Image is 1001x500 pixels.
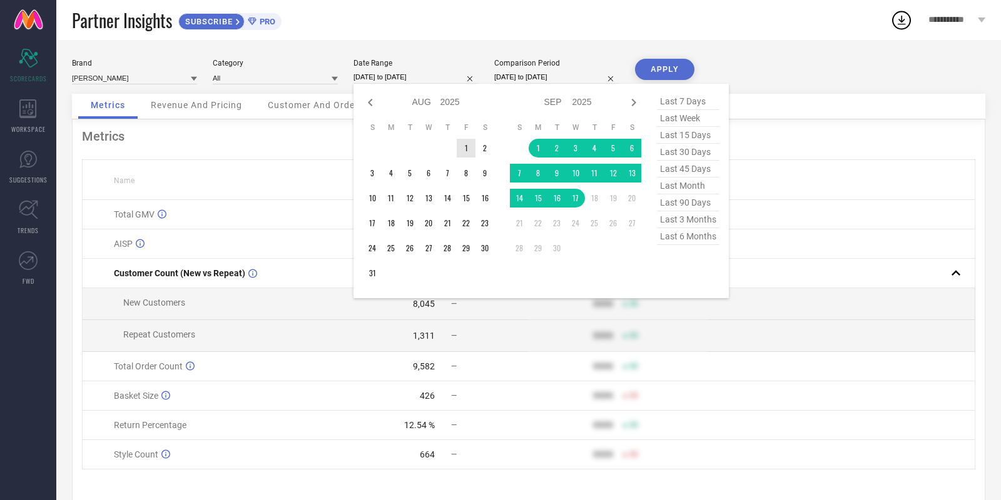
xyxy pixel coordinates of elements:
span: last 15 days [657,127,719,144]
th: Tuesday [400,122,419,132]
th: Sunday [510,122,529,132]
td: Sun Aug 17 2025 [363,214,382,232]
div: 9999 [593,299,613,309]
td: Mon Sep 29 2025 [529,239,547,257]
div: 664 [420,449,435,459]
td: Sun Aug 03 2025 [363,164,382,182]
span: SUGGESTIONS [9,175,48,184]
td: Tue Sep 09 2025 [547,164,566,182]
div: Next month [626,95,641,110]
td: Sat Aug 16 2025 [475,189,494,207]
div: 8,045 [413,299,435,309]
td: Tue Sep 16 2025 [547,189,566,207]
th: Friday [457,122,475,132]
td: Mon Aug 18 2025 [382,214,400,232]
td: Fri Sep 19 2025 [604,189,622,207]
td: Fri Aug 08 2025 [457,164,475,182]
td: Fri Aug 01 2025 [457,139,475,157]
div: Comparison Period [494,59,619,67]
td: Mon Aug 25 2025 [382,239,400,257]
span: TRENDS [18,226,39,235]
td: Thu Sep 18 2025 [585,189,604,207]
td: Tue Sep 30 2025 [547,239,566,257]
span: Customer And Orders [268,100,363,110]
input: Select comparison period [494,71,619,84]
span: Style Count [114,449,158,459]
span: Name [114,176,135,185]
div: 12.54 % [404,420,435,430]
td: Mon Sep 15 2025 [529,189,547,207]
td: Sun Sep 14 2025 [510,189,529,207]
span: — [451,450,457,459]
div: 9999 [593,420,613,430]
td: Thu Aug 28 2025 [438,239,457,257]
td: Thu Sep 25 2025 [585,214,604,232]
td: Sun Aug 10 2025 [363,189,382,207]
td: Sat Aug 23 2025 [475,214,494,232]
td: Sat Aug 02 2025 [475,139,494,157]
input: Select date range [353,71,479,84]
td: Wed Aug 20 2025 [419,214,438,232]
span: 50 [629,391,638,400]
span: Customer Count (New vs Repeat) [114,268,245,278]
td: Wed Aug 27 2025 [419,239,438,257]
td: Mon Aug 11 2025 [382,189,400,207]
span: AISP [114,239,133,249]
td: Tue Sep 23 2025 [547,214,566,232]
div: 9999 [593,391,613,401]
td: Sat Sep 20 2025 [622,189,641,207]
th: Friday [604,122,622,132]
div: Category [213,59,338,67]
span: FWD [23,276,34,286]
td: Sun Sep 21 2025 [510,214,529,232]
span: — [451,331,457,340]
td: Fri Sep 12 2025 [604,164,622,182]
td: Wed Aug 13 2025 [419,189,438,207]
div: 9999 [593,449,613,459]
td: Mon Sep 08 2025 [529,164,547,182]
th: Monday [529,122,547,132]
span: WORKSPACE [11,124,46,134]
td: Tue Aug 05 2025 [400,164,419,182]
td: Mon Sep 01 2025 [529,139,547,157]
td: Wed Sep 17 2025 [566,189,585,207]
div: Brand [72,59,197,67]
span: New Customers [123,297,185,307]
span: Revenue And Pricing [151,100,242,110]
div: Date Range [353,59,479,67]
span: — [451,421,457,429]
span: Partner Insights [72,7,172,33]
td: Fri Sep 26 2025 [604,214,622,232]
span: last month [657,177,719,194]
th: Wednesday [566,122,585,132]
td: Sun Aug 31 2025 [363,264,382,282]
th: Wednesday [419,122,438,132]
td: Sat Sep 13 2025 [622,164,641,182]
th: Saturday [622,122,641,132]
button: APPLY [635,59,694,80]
span: Repeat Customers [123,329,195,339]
div: 426 [420,391,435,401]
td: Wed Aug 06 2025 [419,164,438,182]
span: last 6 months [657,228,719,245]
span: last week [657,110,719,127]
th: Thursday [438,122,457,132]
td: Thu Aug 14 2025 [438,189,457,207]
span: 50 [629,362,638,371]
th: Tuesday [547,122,566,132]
span: last 30 days [657,144,719,161]
span: — [451,299,457,308]
div: Metrics [82,129,975,144]
span: SUBSCRIBE [179,17,236,26]
span: 50 [629,299,638,308]
div: 1,311 [413,331,435,341]
th: Thursday [585,122,604,132]
td: Sun Sep 28 2025 [510,239,529,257]
a: SUBSCRIBEPRO [178,10,282,30]
div: 9,582 [413,361,435,371]
span: last 45 days [657,161,719,177]
span: last 7 days [657,93,719,110]
td: Fri Aug 29 2025 [457,239,475,257]
td: Thu Sep 04 2025 [585,139,604,157]
div: Open download list [890,9,913,31]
